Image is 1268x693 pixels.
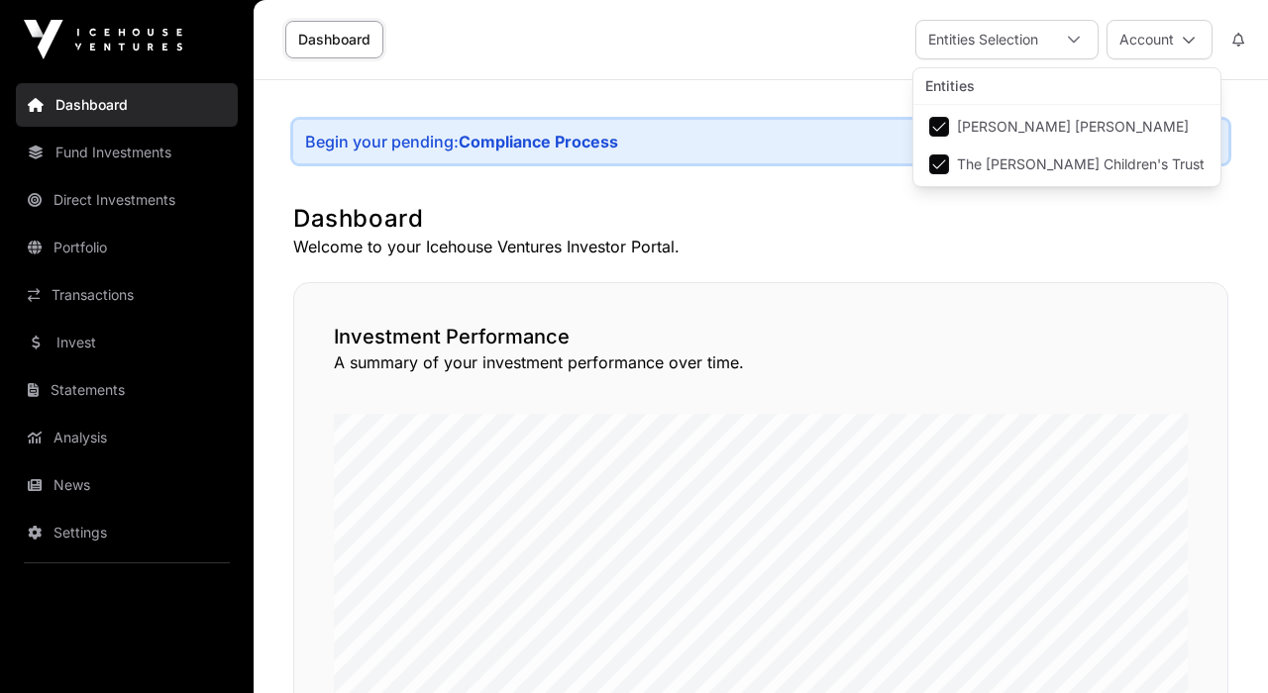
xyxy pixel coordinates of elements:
[16,131,238,174] a: Fund Investments
[285,21,383,58] a: Dashboard
[916,21,1050,58] div: Entities Selection
[16,226,238,269] a: Portfolio
[16,273,238,317] a: Transactions
[16,511,238,554] a: Settings
[334,350,1188,374] p: A summary of your investment performance over time.
[459,132,618,151] a: Compliance Process
[16,321,238,364] a: Invest
[16,416,238,459] a: Analysis
[957,157,1205,171] span: The [PERSON_NAME] Children's Trust
[16,178,238,222] a: Direct Investments
[24,20,182,59] img: Icehouse Ventures Logo
[917,109,1216,145] li: Jonathan Julian Ashby Gurnsey
[1107,20,1213,59] button: Account
[16,463,238,507] a: News
[293,203,1228,235] h1: Dashboard
[293,235,1228,258] p: Welcome to your Icehouse Ventures Investor Portal.
[305,132,618,151] div: Begin your pending:
[917,147,1216,182] li: The Gurnsey Children's Trust
[334,323,1188,350] h2: Investment Performance
[913,68,1220,105] div: Entities
[16,83,238,127] a: Dashboard
[1169,598,1268,693] iframe: Chat Widget
[957,120,1189,134] span: [PERSON_NAME] [PERSON_NAME]
[913,105,1220,186] ul: Option List
[16,368,238,412] a: Statements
